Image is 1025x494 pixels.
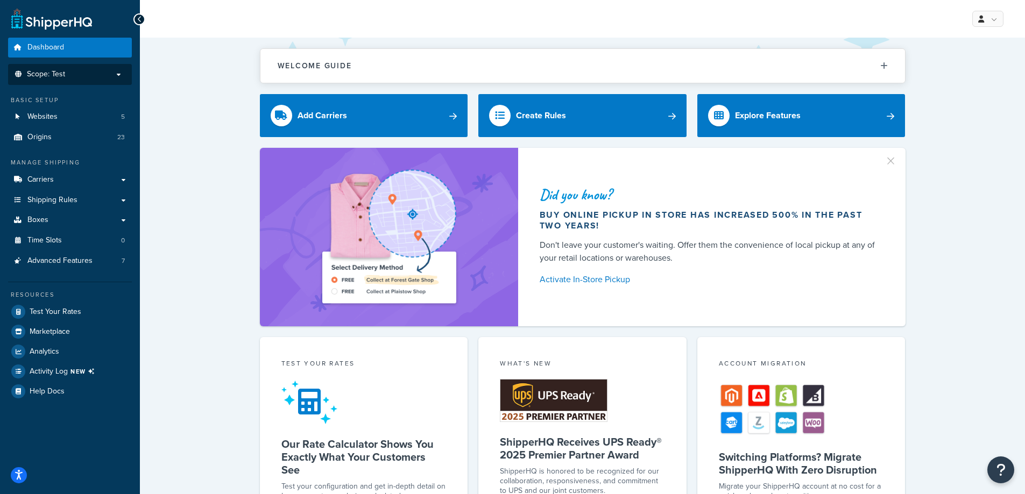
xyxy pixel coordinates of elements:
a: Carriers [8,170,132,190]
span: Test Your Rates [30,307,81,317]
span: NEW [70,367,99,376]
span: Websites [27,112,58,121]
li: Advanced Features [8,251,132,271]
span: Marketplace [30,327,70,337]
h2: Welcome Guide [278,62,352,70]
a: Activity LogNEW [8,362,132,381]
div: Did you know? [540,187,880,202]
span: 0 [121,236,125,245]
li: [object Object] [8,362,132,381]
span: 23 [117,133,125,142]
div: Create Rules [516,108,566,123]
span: 7 [122,256,125,266]
a: Explore Features [697,94,906,137]
a: Boxes [8,210,132,230]
h5: Our Rate Calculator Shows You Exactly What Your Customers See [281,438,447,476]
a: Create Rules [478,94,687,137]
div: Manage Shipping [8,158,132,167]
a: Advanced Features7 [8,251,132,271]
a: Shipping Rules [8,190,132,210]
img: ad-shirt-map-b0359fc47e01cab431d101c4b569394f6a03f54285957d908178d52f29eb9668.png [292,164,486,310]
li: Time Slots [8,231,132,250]
span: Carriers [27,175,54,184]
a: Dashboard [8,38,132,58]
a: Add Carriers [260,94,468,137]
span: Help Docs [30,387,65,396]
a: Time Slots0 [8,231,132,250]
span: Shipping Rules [27,196,77,205]
span: Advanced Features [27,256,93,266]
span: Scope: Test [27,70,65,79]
span: Activity Log [30,364,99,378]
a: Origins23 [8,127,132,147]
h5: Switching Platforms? Migrate ShipperHQ With Zero Disruption [719,450,884,476]
span: 5 [121,112,125,121]
div: Add Carriers [298,108,347,123]
div: Resources [8,290,132,299]
div: Buy online pickup in store has increased 500% in the past two years! [540,210,880,231]
span: Time Slots [27,236,62,245]
li: Websites [8,107,132,127]
h5: ShipperHQ Receives UPS Ready® 2025 Premier Partner Award [500,435,665,461]
li: Origins [8,127,132,147]
a: Help Docs [8,382,132,401]
div: What's New [500,359,665,371]
div: Explore Features [735,108,801,123]
div: Don't leave your customer's waiting. Offer them the convenience of local pickup at any of your re... [540,239,880,264]
span: Origins [27,133,52,142]
a: Test Your Rates [8,302,132,321]
button: Welcome Guide [260,49,905,83]
a: Marketplace [8,322,132,341]
button: Open Resource Center [987,456,1014,483]
span: Analytics [30,347,59,356]
a: Activate In-Store Pickup [540,272,880,287]
a: Analytics [8,342,132,361]
div: Test your rates [281,359,447,371]
div: Account Migration [719,359,884,371]
div: Basic Setup [8,96,132,105]
a: Websites5 [8,107,132,127]
span: Boxes [27,216,48,225]
span: Dashboard [27,43,64,52]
